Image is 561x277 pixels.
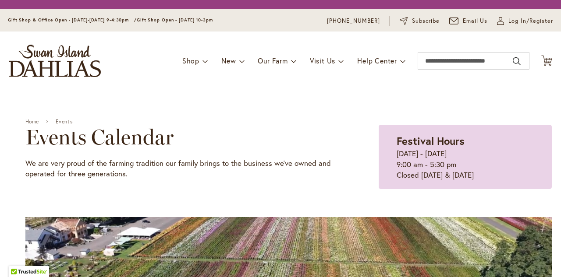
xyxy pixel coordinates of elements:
span: Help Center [357,56,397,65]
p: [DATE] - [DATE] 9:00 am - 5:30 pm Closed [DATE] & [DATE] [397,148,533,180]
span: Gift Shop Open - [DATE] 10-3pm [137,17,213,23]
span: Email Us [463,17,488,25]
button: Search [513,54,521,68]
a: [PHONE_NUMBER] [327,17,380,25]
strong: Festival Hours [397,134,465,148]
h2: Events Calendar [25,125,335,149]
span: Subscribe [412,17,440,25]
span: Our Farm [258,56,288,65]
span: New [221,56,236,65]
span: Log In/Register [508,17,553,25]
a: Email Us [449,17,488,25]
span: Shop [182,56,199,65]
a: Log In/Register [497,17,553,25]
a: Home [25,119,39,125]
p: We are very proud of the farming tradition our family brings to the business we've owned and oper... [25,158,335,179]
span: Gift Shop & Office Open - [DATE]-[DATE] 9-4:30pm / [8,17,137,23]
span: Visit Us [310,56,335,65]
a: store logo [9,45,101,77]
a: Subscribe [400,17,440,25]
a: Events [56,119,73,125]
